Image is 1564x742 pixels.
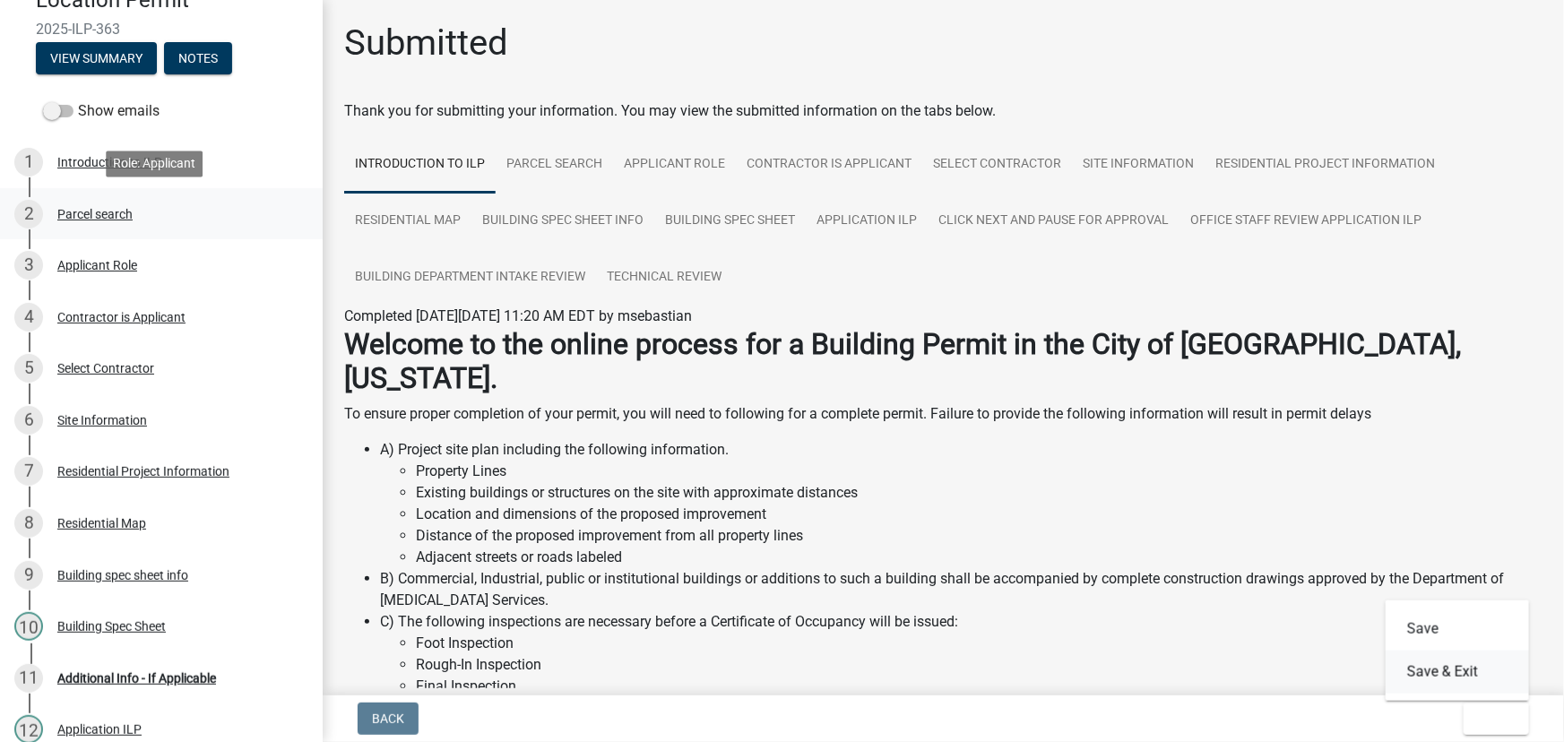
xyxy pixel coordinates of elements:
[1464,703,1529,735] button: Exit
[57,569,188,582] div: Building spec sheet info
[14,664,43,693] div: 11
[654,193,806,250] a: Building Spec Sheet
[57,620,166,633] div: Building Spec Sheet
[164,42,232,74] button: Notes
[14,457,43,486] div: 7
[344,403,1542,425] p: To ensure proper completion of your permit, you will need to following for a complete permit. Fai...
[57,465,229,478] div: Residential Project Information
[806,193,928,250] a: Application ILP
[416,654,1542,676] li: Rough-In Inspection
[613,136,736,194] a: Applicant Role
[1179,193,1432,250] a: Office Staff Review Application ILP
[164,52,232,66] wm-modal-confirm: Notes
[380,439,1542,568] li: A) Project site plan including the following information.
[57,517,146,530] div: Residential Map
[14,612,43,641] div: 10
[1386,608,1529,651] button: Save
[344,249,596,306] a: Building Department Intake Review
[596,249,732,306] a: Technical Review
[344,136,496,194] a: Introduction to ILP
[57,723,142,736] div: Application ILP
[14,303,43,332] div: 4
[344,327,1461,395] strong: Welcome to the online process for a Building Permit in the City of [GEOGRAPHIC_DATA], [US_STATE].
[380,611,1542,697] li: C) The following inspections are necessary before a Certificate of Occupancy will be issued:
[14,509,43,538] div: 8
[36,52,157,66] wm-modal-confirm: Summary
[1386,600,1529,701] div: Exit
[344,100,1542,122] div: Thank you for submitting your information. You may view the submitted information on the tabs below.
[14,406,43,435] div: 6
[57,414,147,427] div: Site Information
[14,561,43,590] div: 9
[416,525,1542,547] li: Distance of the proposed improvement from all property lines
[14,354,43,383] div: 5
[372,712,404,726] span: Back
[1072,136,1205,194] a: Site Information
[57,208,133,220] div: Parcel search
[358,703,419,735] button: Back
[416,461,1542,482] li: Property Lines
[380,568,1542,611] li: B) Commercial, Industrial, public or institutional buildings or additions to such a building shal...
[14,251,43,280] div: 3
[57,672,216,685] div: Additional Info - If Applicable
[57,362,154,375] div: Select Contractor
[36,21,287,38] span: 2025-ILP-363
[14,200,43,229] div: 2
[1205,136,1446,194] a: Residential Project Information
[57,259,137,272] div: Applicant Role
[416,676,1542,697] li: Final Inspection
[344,193,471,250] a: Residential Map
[471,193,654,250] a: Building spec sheet info
[416,482,1542,504] li: Existing buildings or structures on the site with approximate distances
[14,148,43,177] div: 1
[106,151,203,177] div: Role: Applicant
[57,156,162,168] div: Introduction to ILP
[496,136,613,194] a: Parcel search
[344,22,508,65] h1: Submitted
[736,136,922,194] a: Contractor is Applicant
[1386,651,1529,694] button: Save & Exit
[1478,712,1504,726] span: Exit
[43,100,160,122] label: Show emails
[416,547,1542,568] li: Adjacent streets or roads labeled
[344,307,692,324] span: Completed [DATE][DATE] 11:20 AM EDT by msebastian
[36,42,157,74] button: View Summary
[416,633,1542,654] li: Foot Inspection
[416,504,1542,525] li: Location and dimensions of the proposed improvement
[928,193,1179,250] a: Click Next and Pause for Approval
[922,136,1072,194] a: Select Contractor
[57,311,186,324] div: Contractor is Applicant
